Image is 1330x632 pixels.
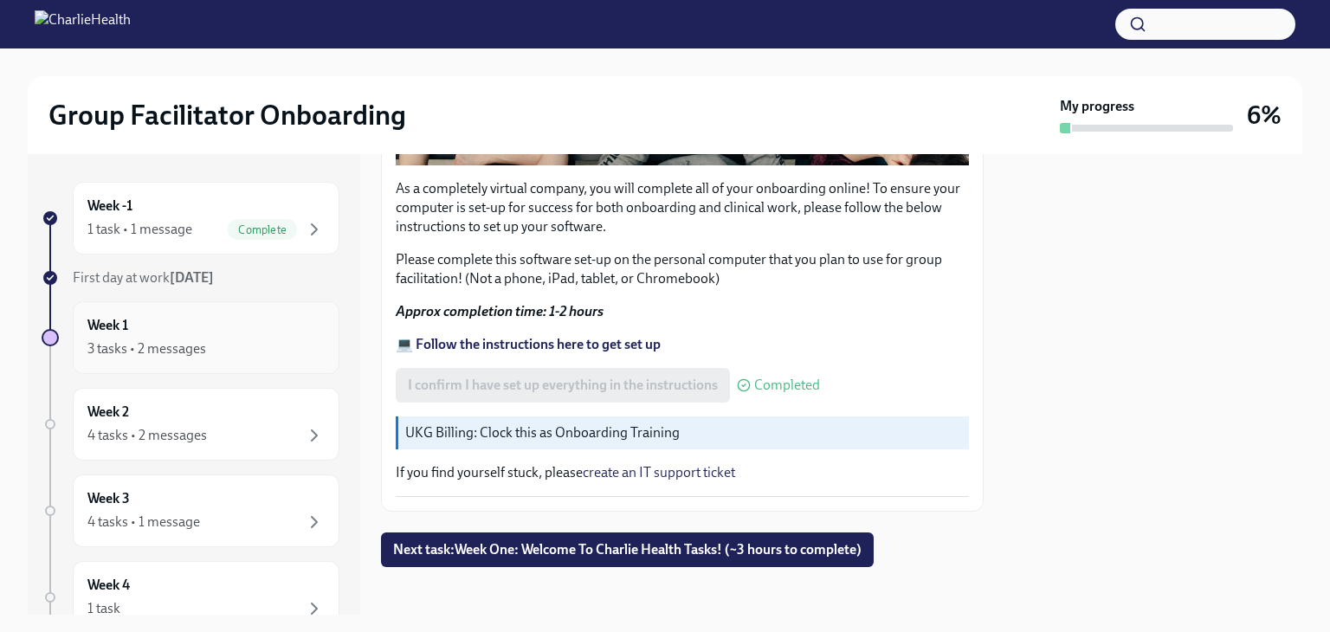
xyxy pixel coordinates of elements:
[393,541,862,558] span: Next task : Week One: Welcome To Charlie Health Tasks! (~3 hours to complete)
[405,423,962,442] p: UKG Billing: Clock this as Onboarding Training
[87,426,207,445] div: 4 tasks • 2 messages
[48,98,406,132] h2: Group Facilitator Onboarding
[87,489,130,508] h6: Week 3
[42,301,339,374] a: Week 13 tasks • 2 messages
[42,388,339,461] a: Week 24 tasks • 2 messages
[396,336,661,352] a: 💻 Follow the instructions here to get set up
[396,250,969,288] p: Please complete this software set-up on the personal computer that you plan to use for group faci...
[87,513,200,532] div: 4 tasks • 1 message
[583,464,735,480] a: create an IT support ticket
[87,339,206,358] div: 3 tasks • 2 messages
[42,182,339,255] a: Week -11 task • 1 messageComplete
[228,223,297,236] span: Complete
[87,576,130,595] h6: Week 4
[396,179,969,236] p: As a completely virtual company, you will complete all of your onboarding online! To ensure your ...
[42,474,339,547] a: Week 34 tasks • 1 message
[1060,97,1134,116] strong: My progress
[87,220,192,239] div: 1 task • 1 message
[35,10,131,38] img: CharlieHealth
[381,532,874,567] button: Next task:Week One: Welcome To Charlie Health Tasks! (~3 hours to complete)
[754,378,820,392] span: Completed
[87,197,132,216] h6: Week -1
[42,268,339,287] a: First day at work[DATE]
[396,303,604,319] strong: Approx completion time: 1-2 hours
[396,463,969,482] p: If you find yourself stuck, please
[87,403,129,422] h6: Week 2
[87,599,120,618] div: 1 task
[1247,100,1282,131] h3: 6%
[87,316,128,335] h6: Week 1
[170,269,214,286] strong: [DATE]
[73,269,214,286] span: First day at work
